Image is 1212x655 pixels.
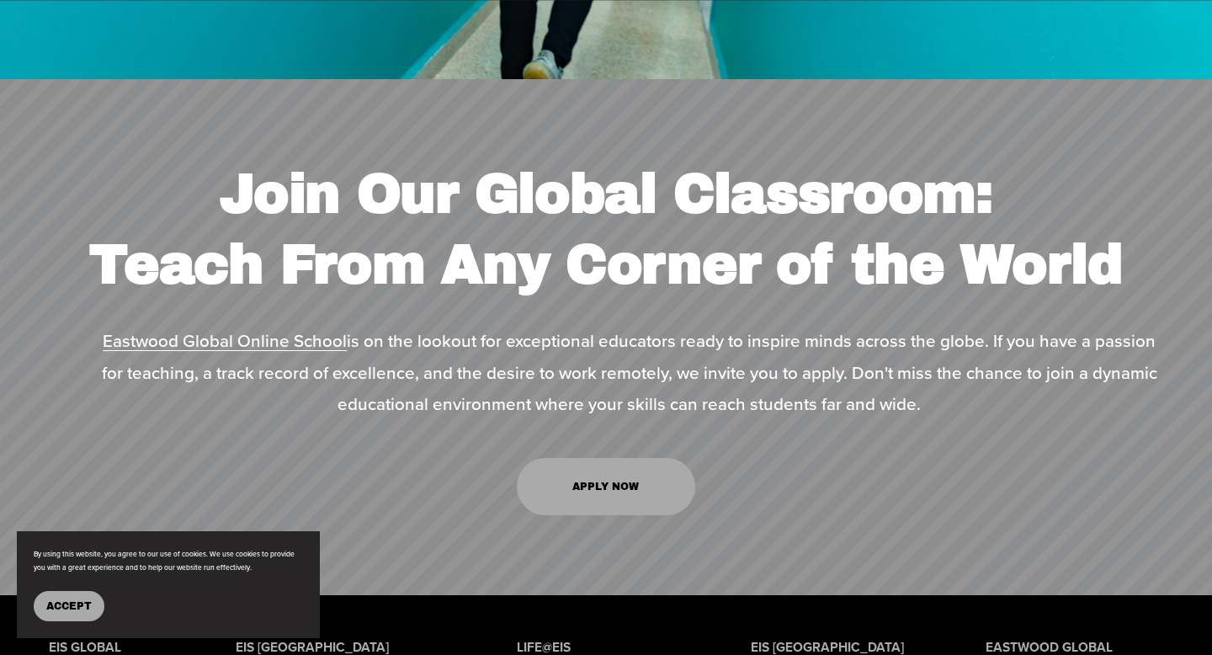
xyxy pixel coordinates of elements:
section: Cookie banner [17,531,320,638]
span: Accept [46,600,92,612]
strong: Join Our Global Classroom: Teach From Any Corner of the World [89,165,1123,294]
p: By using this website, you agree to our use of cookies. We use cookies to provide you with a grea... [34,548,303,574]
a: Eastwood Global Online School [103,328,347,353]
a: APPLY NOW [517,458,695,515]
button: Accept [34,591,104,621]
p: is on the lookout for exceptional educators ready to inspire minds across the globe. If you have ... [95,325,1163,418]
